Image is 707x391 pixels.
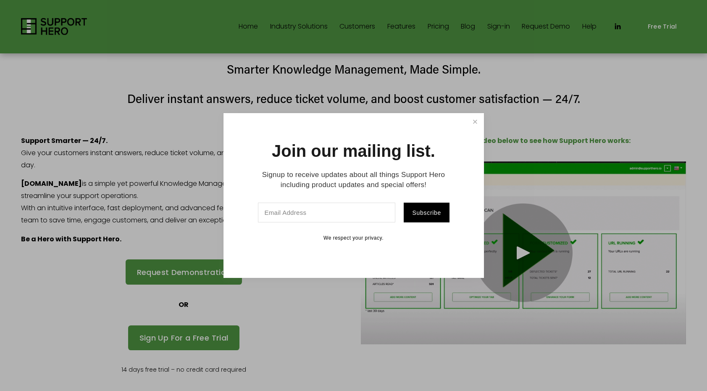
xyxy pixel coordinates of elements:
a: Close [468,114,482,129]
span: Subscribe [412,209,441,216]
p: Signup to receive updates about all things Support Hero including product updates and special off... [253,170,455,190]
button: Subscribe [404,203,449,222]
input: Email Address [258,203,396,222]
p: We respect your privacy. [253,235,455,242]
h1: Join our mailing list. [272,143,435,159]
